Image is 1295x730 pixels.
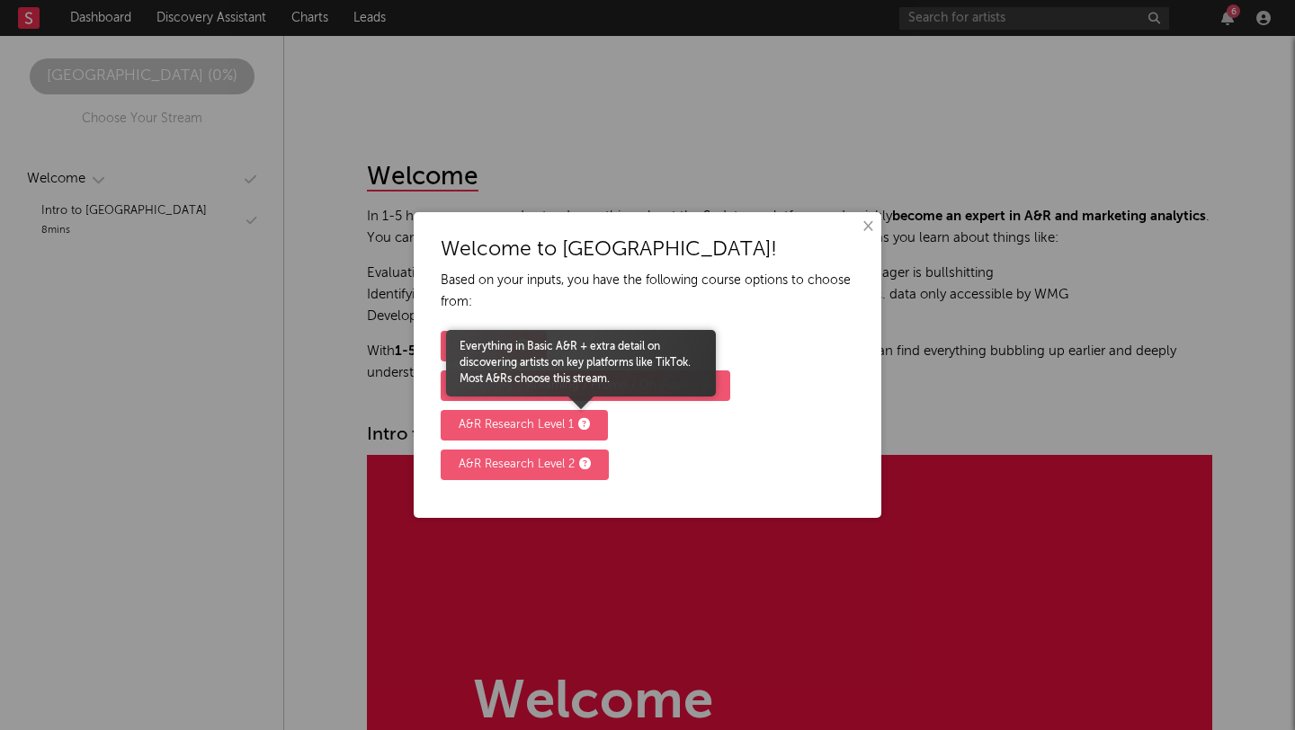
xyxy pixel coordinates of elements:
[441,239,854,261] div: Welcome to [GEOGRAPHIC_DATA]!
[441,270,854,313] div: Based on your inputs, you have the following course options to choose from:
[459,414,590,436] div: A&R Research Level 1
[446,339,716,387] span: Everything in Basic A&R + extra detail on discovering artists on key platforms like TikTok. Most ...
[857,217,877,236] button: ×
[459,454,591,476] div: A&R Research Level 2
